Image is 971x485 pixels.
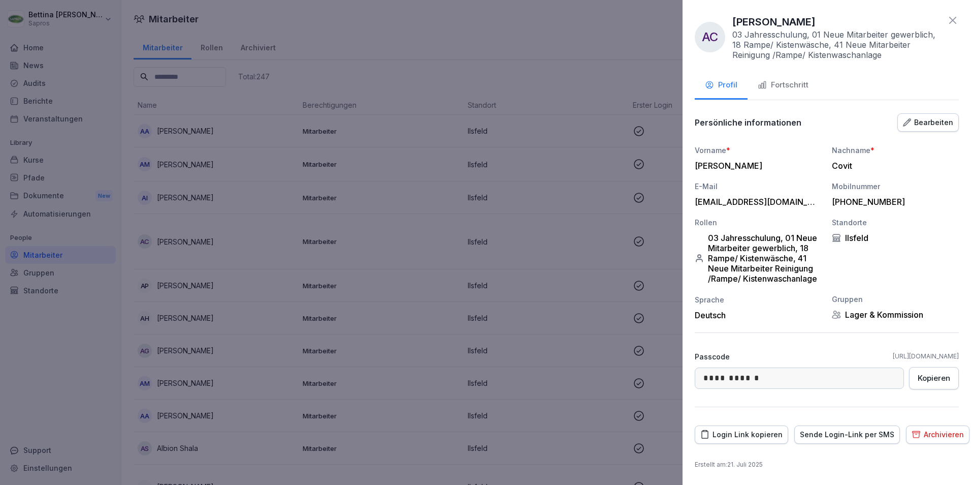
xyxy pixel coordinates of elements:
[832,233,959,243] div: Ilsfeld
[732,29,942,60] p: 03 Jahresschulung, 01 Neue Mitarbeiter gewerblich, 18 Rampe/ Kistenwäsche, 41 Neue Mitarbeiter Re...
[906,426,969,444] button: Archivieren
[695,161,817,171] div: [PERSON_NAME]
[912,429,964,440] div: Archivieren
[832,294,959,305] div: Gruppen
[695,22,725,52] div: AC
[903,117,953,128] div: Bearbeiten
[832,181,959,192] div: Mobilnummer
[748,72,819,100] button: Fortschritt
[800,429,894,440] div: Sende Login-Link per SMS
[897,113,959,132] button: Bearbeiten
[832,197,954,207] div: [PHONE_NUMBER]
[832,217,959,228] div: Standorte
[794,426,900,444] button: Sende Login-Link per SMS
[695,310,822,320] div: Deutsch
[832,310,959,320] div: Lager & Kommission
[695,294,822,305] div: Sprache
[695,217,822,228] div: Rollen
[705,79,737,91] div: Profil
[909,367,959,389] button: Kopieren
[758,79,808,91] div: Fortschritt
[695,460,959,469] p: Erstellt am : 21. Juli 2025
[695,197,817,207] div: [EMAIL_ADDRESS][DOMAIN_NAME]
[732,14,816,29] p: [PERSON_NAME]
[918,373,950,384] div: Kopieren
[695,233,822,284] div: 03 Jahresschulung, 01 Neue Mitarbeiter gewerblich, 18 Rampe/ Kistenwäsche, 41 Neue Mitarbeiter Re...
[695,181,822,192] div: E-Mail
[893,352,959,361] a: [URL][DOMAIN_NAME]
[695,351,730,362] p: Passcode
[695,145,822,156] div: Vorname
[832,161,954,171] div: Covit
[700,429,783,440] div: Login Link kopieren
[695,72,748,100] button: Profil
[832,145,959,156] div: Nachname
[695,426,788,444] button: Login Link kopieren
[695,117,801,128] p: Persönliche informationen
